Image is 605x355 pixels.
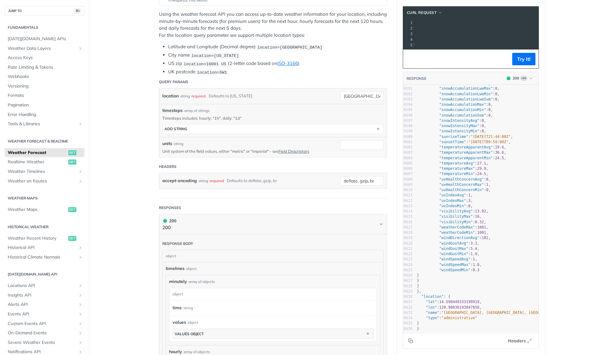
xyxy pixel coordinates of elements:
[5,34,84,44] a: [DATE][DOMAIN_NAME] APIs
[495,92,497,96] span: 0
[403,299,413,305] div: 6631
[78,283,83,288] button: Show subpages for Locations API
[8,178,76,184] span: Weather on Routes
[403,278,413,283] div: 6627
[405,10,445,16] button: cURL Request
[403,187,413,193] div: 6610
[68,236,76,241] span: get
[403,305,413,310] div: 6632
[403,209,413,214] div: 6614
[417,263,482,267] span: : ,
[417,113,493,118] span: : ,
[159,79,188,85] div: Query Params
[468,193,471,197] span: 1
[403,257,413,262] div: 6623
[5,338,84,347] a: Severe Weather EventsShow subpages for Severe Weather Events
[439,92,493,96] span: "snowAccumulationLweMin"
[8,207,67,213] span: Weather Maps
[417,284,419,288] span: ]
[486,188,488,192] span: 0
[8,74,83,80] span: Webhooks
[486,182,488,187] span: 1
[8,121,76,127] span: Tools & Libraries
[5,25,84,30] h2: Fundamentals
[488,113,491,118] span: 0
[417,289,422,293] span: },
[189,279,215,284] div: array of objects
[403,129,413,134] div: 6599
[78,293,83,298] button: Show subpages for Insights API
[417,199,473,203] span: : ,
[5,272,84,277] h2: [DATE][DOMAIN_NAME] API
[403,134,413,139] div: 6600
[5,328,84,338] a: On-Demand EventsShow subpages for On-Demand Events
[471,241,477,246] span: 3.3
[8,36,83,42] span: [DATE][DOMAIN_NAME] APIs
[78,169,83,174] button: Show subpages for Weather Timelines
[8,64,83,71] span: Rate Limiting & Tokens
[477,225,486,229] span: 1001
[403,267,413,273] div: 6625
[168,52,387,59] li: City name
[417,220,486,224] span: : ,
[495,145,504,149] span: 29.6
[162,148,331,154] p: Unit system of the field values, either "metric" or "imperial" - see
[8,340,76,346] span: Severe Weather Events
[68,207,76,212] span: get
[5,177,84,186] a: Weather on RoutesShow subpages for Weather on Routes
[417,214,482,219] span: : ,
[426,305,437,310] span: "lon"
[163,219,167,223] span: 200
[477,172,486,176] span: 24.5
[486,177,488,182] span: 0
[5,243,84,252] a: Historical APIShow subpages for Historical API
[468,199,471,203] span: 3
[403,193,413,198] div: 6611
[439,188,484,192] span: "uvHealthConcernMin"
[78,302,83,307] button: Show subpages for Alerts API
[439,230,475,235] span: "weatherCodeMin"
[403,241,413,246] div: 6620
[473,268,479,272] span: 0.3
[417,278,419,283] span: }
[495,150,504,155] span: 36.6
[78,46,83,51] button: Show subpages for Weather Data Layers
[426,300,437,304] span: "lat"
[477,230,486,235] span: 1001
[439,214,473,219] span: "visibilityMax"
[8,55,83,61] span: Access Keys
[417,209,488,213] span: : ,
[8,254,76,260] span: Historical Climate Normals
[482,124,484,128] span: 0
[8,245,76,251] span: Historical API
[403,123,413,129] div: 6598
[417,124,486,128] span: : ,
[5,72,84,81] a: Webhooks
[78,245,83,250] button: Show subpages for Historical API
[78,349,83,354] button: Show subpages for Notifications API
[403,20,414,26] div: 1
[417,188,491,192] span: : ,
[168,68,387,75] li: UK postcode
[5,148,84,157] a: Weather Forecastget
[5,53,84,62] a: Access Keys
[504,75,535,81] button: 200200Log
[417,92,500,96] span: : ,
[8,330,76,336] span: On-Demand Events
[417,172,488,176] span: : ,
[8,92,83,99] span: Formats
[439,241,468,246] span: "windGustAvg"
[417,193,473,197] span: : ,
[417,161,488,165] span: : ,
[439,225,475,229] span: "weatherCodeMax"
[5,310,84,319] a: Events APIShow subpages for Events API
[417,108,493,112] span: : ,
[379,222,384,227] svg: Chevron
[5,91,84,100] a: Formats
[403,246,413,251] div: 6621
[403,156,413,161] div: 6604
[8,311,76,317] span: Events API
[184,62,226,66] span: location=10001 US
[471,246,477,251] span: 5.4
[78,331,83,336] button: Show subpages for On-Demand Events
